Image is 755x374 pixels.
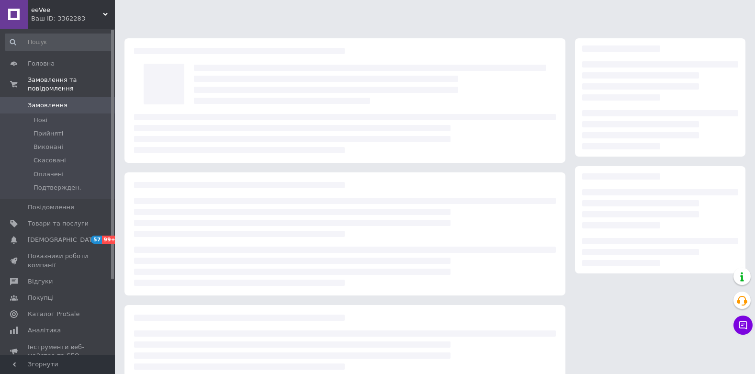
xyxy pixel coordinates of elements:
[34,143,63,151] span: Виконані
[28,252,89,269] span: Показники роботи компанії
[28,236,99,244] span: [DEMOGRAPHIC_DATA]
[34,116,47,125] span: Нові
[102,236,118,244] span: 99+
[28,310,79,318] span: Каталог ProSale
[28,76,115,93] span: Замовлення та повідомлення
[5,34,113,51] input: Пошук
[28,326,61,335] span: Аналітика
[28,203,74,212] span: Повідомлення
[34,156,66,165] span: Скасовані
[34,129,63,138] span: Прийняті
[91,236,102,244] span: 57
[28,294,54,302] span: Покупці
[28,101,68,110] span: Замовлення
[34,183,81,192] span: Подтвержден.
[28,277,53,286] span: Відгуки
[28,219,89,228] span: Товари та послуги
[31,6,103,14] span: eeVee
[34,170,64,179] span: Оплачені
[28,59,55,68] span: Головна
[733,316,753,335] button: Чат з покупцем
[31,14,115,23] div: Ваш ID: 3362283
[28,343,89,360] span: Інструменти веб-майстра та SEO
